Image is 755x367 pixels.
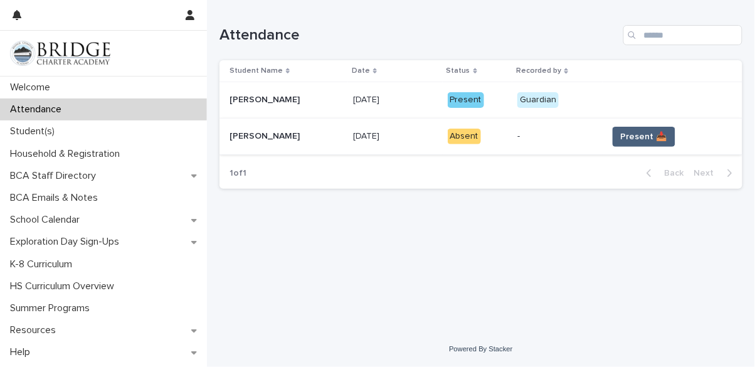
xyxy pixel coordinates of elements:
p: Student(s) [5,125,65,137]
button: Back [636,168,689,179]
div: Absent [448,129,481,144]
p: [PERSON_NAME] [230,129,302,142]
p: Attendance [5,104,71,115]
img: V1C1m3IdTEidaUdm9Hs0 [10,41,110,66]
p: [DATE] [353,129,382,142]
p: Summer Programs [5,302,100,314]
p: Student Name [230,64,283,78]
button: Next [689,168,742,179]
p: Exploration Day Sign-Ups [5,236,129,248]
button: Present 📥 [613,127,675,147]
p: - [517,131,598,142]
tr: [PERSON_NAME][PERSON_NAME] [DATE][DATE] Absent-Present 📥 [219,119,742,155]
p: School Calendar [5,214,90,226]
tr: [PERSON_NAME][PERSON_NAME] [DATE][DATE] PresentGuardian [219,82,742,119]
p: Resources [5,324,66,336]
span: Back [657,169,684,178]
p: [DATE] [353,92,382,105]
p: [PERSON_NAME] [230,92,302,105]
input: Search [623,25,742,45]
p: 1 of 1 [219,158,256,189]
p: BCA Staff Directory [5,170,106,182]
div: Guardian [517,92,559,108]
p: BCA Emails & Notes [5,192,108,204]
p: Household & Registration [5,148,130,160]
p: Status [446,64,470,78]
a: Powered By Stacker [449,345,512,353]
div: Present [448,92,484,108]
p: HS Curriculum Overview [5,280,124,292]
span: Present 📥 [621,130,667,143]
p: Recorded by [516,64,561,78]
p: K-8 Curriculum [5,258,82,270]
p: Help [5,346,40,358]
h1: Attendance [219,26,618,45]
p: Welcome [5,82,60,93]
p: Date [352,64,370,78]
span: Next [694,169,722,178]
